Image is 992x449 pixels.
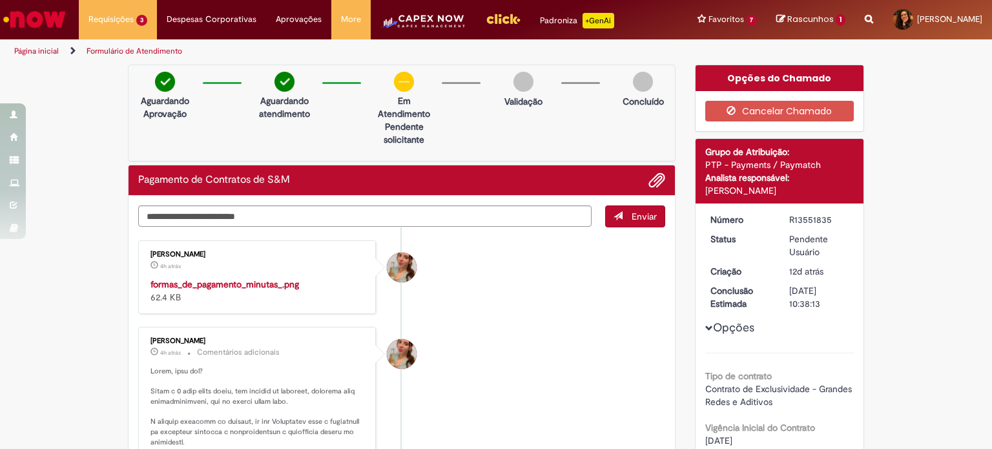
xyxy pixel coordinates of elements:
[708,13,744,26] span: Favoritos
[836,14,845,26] span: 1
[540,13,614,28] div: Padroniza
[155,72,175,92] img: check-circle-green.png
[373,94,435,120] p: Em Atendimento
[138,205,592,227] textarea: Digite sua mensagem aqui...
[917,14,982,25] span: [PERSON_NAME]
[341,13,361,26] span: More
[705,422,815,433] b: Vigência Inicial do Contrato
[513,72,533,92] img: img-circle-grey.png
[705,370,772,382] b: Tipo de contrato
[705,383,854,408] span: Contrato de Exclusividade - Grandes Redes e Aditivos
[787,13,834,25] span: Rascunhos
[150,337,366,345] div: [PERSON_NAME]
[373,120,435,146] p: Pendente solicitante
[160,349,181,357] time: 01/10/2025 09:54:23
[605,205,665,227] button: Enviar
[160,349,181,357] span: 4h atrás
[705,145,854,158] div: Grupo de Atribuição:
[486,9,521,28] img: click_logo_yellow_360x200.png
[705,171,854,184] div: Analista responsável:
[160,262,181,270] time: 01/10/2025 10:03:02
[380,13,466,39] img: CapexLogo5.png
[387,339,417,369] div: Carolina Coelho De Castro Roberto
[789,233,849,258] div: Pendente Usuário
[776,14,845,26] a: Rascunhos
[705,184,854,197] div: [PERSON_NAME]
[136,15,147,26] span: 3
[10,39,652,63] ul: Trilhas de página
[14,46,59,56] a: Página inicial
[789,284,849,310] div: [DATE] 10:38:13
[134,94,196,120] p: Aguardando Aprovação
[633,72,653,92] img: img-circle-grey.png
[88,13,134,26] span: Requisições
[167,13,256,26] span: Despesas Corporativas
[789,265,849,278] div: 19/09/2025 17:03:33
[197,347,280,358] small: Comentários adicionais
[701,284,780,310] dt: Conclusão Estimada
[701,233,780,245] dt: Status
[705,101,854,121] button: Cancelar Chamado
[583,13,614,28] p: +GenAi
[789,266,823,277] time: 19/09/2025 17:03:33
[648,172,665,189] button: Adicionar anexos
[1,6,68,32] img: ServiceNow
[394,72,414,92] img: circle-minus.png
[150,278,299,290] a: formas_de_pagamento_minutas_.png
[150,278,366,304] div: 62.4 KB
[747,15,758,26] span: 7
[701,213,780,226] dt: Número
[701,265,780,278] dt: Criação
[789,213,849,226] div: R13551835
[387,253,417,282] div: Carolina Coelho De Castro Roberto
[138,174,290,186] h2: Pagamento de Contratos de S&M Histórico de tíquete
[632,211,657,222] span: Enviar
[87,46,182,56] a: Formulário de Atendimento
[705,435,732,446] span: [DATE]
[274,72,294,92] img: check-circle-green.png
[789,266,823,277] span: 12d atrás
[696,65,864,91] div: Opções do Chamado
[150,251,366,258] div: [PERSON_NAME]
[276,13,322,26] span: Aprovações
[504,95,542,108] p: Validação
[623,95,664,108] p: Concluído
[705,158,854,171] div: PTP - Payments / Paymatch
[160,262,181,270] span: 4h atrás
[253,94,316,120] p: Aguardando atendimento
